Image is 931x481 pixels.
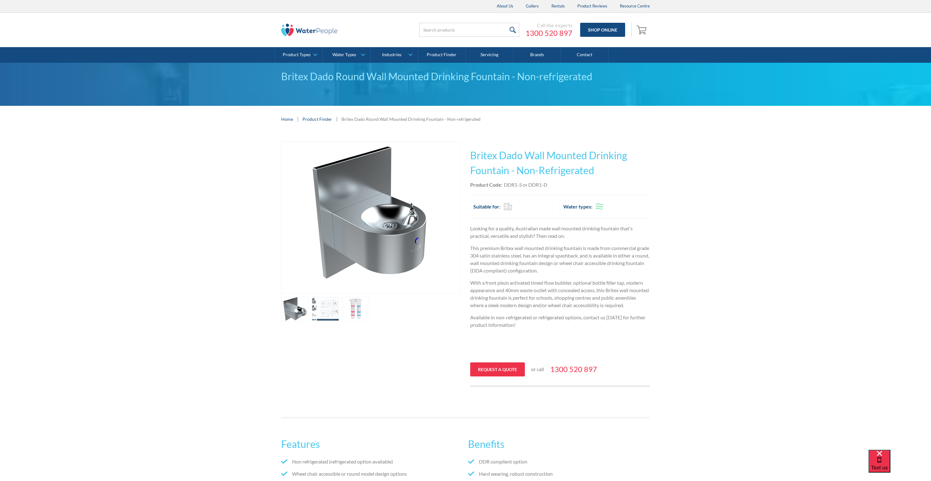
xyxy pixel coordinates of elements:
[563,203,592,210] h2: Water types:
[335,115,338,123] div: |
[635,22,650,37] a: Open empty cart
[296,115,299,123] div: |
[281,297,309,322] a: open lightbox
[468,437,650,452] h2: Benefits
[470,362,525,376] a: Request a quote
[281,24,337,36] img: The Water People
[371,47,418,63] a: Industries
[312,297,339,322] a: open lightbox
[470,244,650,274] p: This premium Britex wall mounted drinking fountain is made from commercial grade 304 satin stainl...
[281,470,463,478] li: Wheel chair accessible or round model design options
[531,366,544,373] p: or call
[470,279,650,309] p: With a front piezo activated timed flow bubbler, optional bottle filler tap, modern appearance an...
[470,182,502,188] strong: Product Code:
[869,450,931,481] iframe: podium webchat widget bubble
[470,333,650,341] p: ‍
[470,225,650,240] p: Looking for a quality, Australian made wall mounted drinking fountain that's practical, versatile...
[470,346,650,353] p: ‍
[561,47,608,63] a: Contact
[281,69,650,84] div: Britex Dado Round Wall Mounted Drinking Fountain - Non-refrigerated
[283,52,311,57] div: Product Types
[332,52,356,57] div: Water Types
[580,23,625,37] a: Shop Online
[419,23,519,37] input: Search products
[504,181,547,189] div: DDR1-S or DDR1-D
[281,116,293,122] a: Home
[281,458,463,465] li: Non refrigerated (refrigerated option available)
[281,437,463,452] h2: Features
[473,203,500,210] h2: Suitable for:
[636,25,648,35] img: shopping cart
[466,47,513,63] a: Servicing
[470,148,650,178] h1: Britex Dado Wall Mounted Drinking Fountain - Non-Refrigerated
[275,47,322,63] a: Product Types
[302,116,332,122] a: Product Finder
[468,470,650,478] li: Hard wearing, robust construction
[281,142,461,294] a: open lightbox
[418,47,465,63] a: Product Finder
[550,364,597,375] a: 1300 520 897
[323,47,370,63] a: Water Types
[295,142,447,293] img: Britex Dado Round Wall Mounted Drinking Fountain - Non-refrigerated
[468,458,650,465] li: DDR complient option
[342,297,370,322] a: open lightbox
[513,47,561,63] a: Brands
[470,314,650,329] p: Available in non-refrigerated or refrigerated options, contact us [DATE] for further product info...
[382,52,401,57] div: Industries
[525,22,572,28] div: Call the experts
[525,28,572,38] a: 1300 520 897
[341,116,480,122] div: Britex Dado Round Wall Mounted Drinking Fountain - Non-refrigerated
